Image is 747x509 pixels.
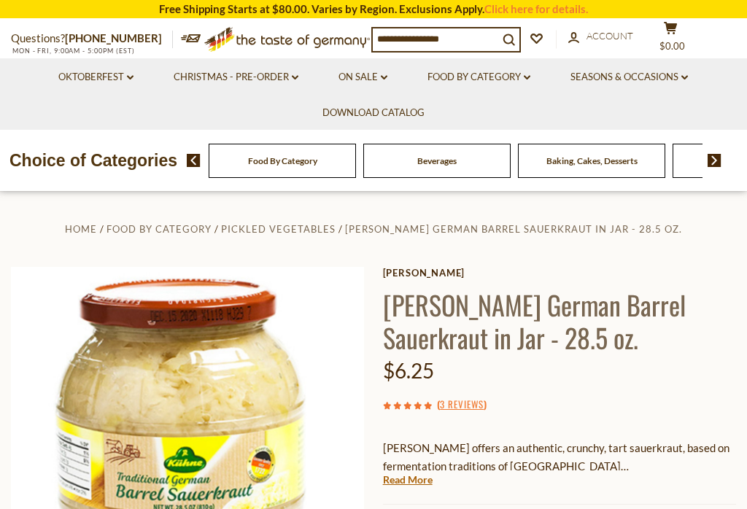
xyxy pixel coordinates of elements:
[570,69,688,85] a: Seasons & Occasions
[437,397,487,411] span: ( )
[11,29,173,48] p: Questions?
[568,28,633,44] a: Account
[338,69,387,85] a: On Sale
[484,2,588,15] a: Click here for details.
[58,69,133,85] a: Oktoberfest
[221,223,336,235] a: Pickled Vegetables
[383,288,736,354] h1: [PERSON_NAME] German Barrel Sauerkraut in Jar - 28.5 oz.
[345,223,682,235] a: [PERSON_NAME] German Barrel Sauerkraut in Jar - 28.5 oz.
[649,21,692,58] button: $0.00
[65,223,97,235] a: Home
[383,358,434,383] span: $6.25
[546,155,638,166] a: Baking, Cakes, Desserts
[65,31,162,44] a: [PHONE_NUMBER]
[11,47,135,55] span: MON - FRI, 9:00AM - 5:00PM (EST)
[322,105,425,121] a: Download Catalog
[248,155,317,166] a: Food By Category
[383,473,433,487] a: Read More
[187,154,201,167] img: previous arrow
[427,69,530,85] a: Food By Category
[587,30,633,42] span: Account
[440,397,484,413] a: 3 Reviews
[107,223,212,235] a: Food By Category
[659,40,685,52] span: $0.00
[383,439,736,475] p: [PERSON_NAME] offers an authentic, crunchy, tart sauerkraut, based on fermentation traditions of ...
[708,154,721,167] img: next arrow
[417,155,457,166] a: Beverages
[383,267,736,279] a: [PERSON_NAME]
[174,69,298,85] a: Christmas - PRE-ORDER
